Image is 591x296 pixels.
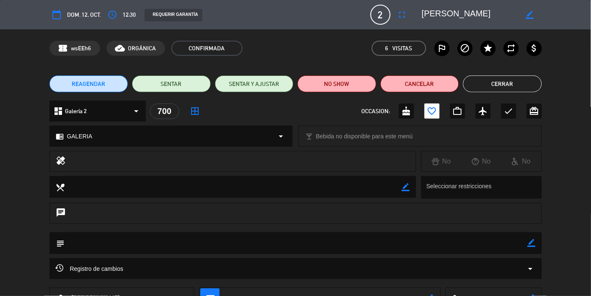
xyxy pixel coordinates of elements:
[305,132,313,140] i: local_bar
[526,264,536,274] i: arrow_drop_down
[72,80,105,88] span: REAGENDAR
[56,264,124,274] span: Registro de cambios
[362,106,390,116] span: OCCASION:
[528,239,536,247] i: border_color
[215,75,294,92] button: SENTAR Y AJUSTAR
[460,43,470,53] i: block
[71,44,91,53] span: wsEEh6
[504,106,514,116] i: check
[145,9,202,21] div: REQUERIR GARANTÍA
[115,43,125,53] i: cloud_done
[123,10,136,20] span: 12:30
[397,10,407,20] i: fullscreen
[422,156,461,167] div: No
[65,106,87,116] span: Galería 2
[105,7,120,22] button: access_time
[56,132,64,140] i: chrome_reader_mode
[529,43,539,53] i: attach_money
[56,239,65,248] i: subject
[276,131,286,141] i: arrow_drop_down
[67,132,93,141] span: GALERIA
[128,44,156,53] span: ORGÁNICA
[386,44,389,53] span: 6
[529,106,539,116] i: card_giftcard
[67,10,101,20] span: dom. 12, oct.
[395,7,410,22] button: fullscreen
[478,106,488,116] i: airplanemode_active
[56,182,65,192] i: local_dining
[437,43,447,53] i: outlined_flag
[501,156,541,167] div: No
[132,106,142,116] i: arrow_drop_down
[371,5,391,25] span: 2
[171,41,243,56] span: CONFIRMADA
[402,106,412,116] i: cake
[190,106,200,116] i: border_all
[402,183,410,191] i: border_color
[461,156,501,167] div: No
[49,75,128,92] button: REAGENDAR
[108,10,118,20] i: access_time
[56,208,66,219] i: chat
[316,132,413,141] span: Bebida no disponible para este menú
[56,156,66,167] i: healing
[54,106,64,116] i: dashboard
[526,11,534,19] i: border_color
[52,10,62,20] i: calendar_today
[463,75,542,92] button: Cerrar
[49,7,65,22] button: calendar_today
[506,43,516,53] i: repeat
[132,75,211,92] button: SENTAR
[453,106,463,116] i: work_outline
[393,44,412,53] em: Visitas
[381,75,459,92] button: Cancelar
[58,43,68,53] span: confirmation_number
[298,75,376,92] button: NO SHOW
[483,43,493,53] i: star
[427,106,437,116] i: favorite_border
[150,104,179,119] div: 700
